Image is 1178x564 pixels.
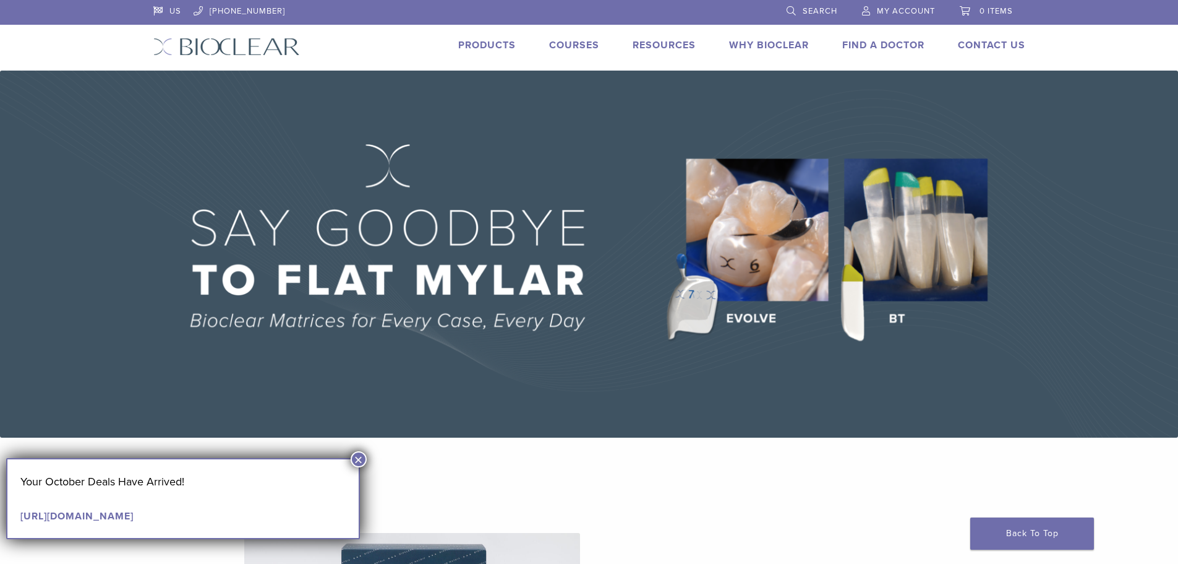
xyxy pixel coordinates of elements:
span: Search [803,6,837,16]
a: Find A Doctor [842,39,924,51]
a: Contact Us [958,39,1025,51]
button: Close [351,451,367,467]
p: Your October Deals Have Arrived! [20,472,346,491]
a: Back To Top [970,518,1094,550]
a: Courses [549,39,599,51]
a: Products [458,39,516,51]
a: Why Bioclear [729,39,809,51]
span: My Account [877,6,935,16]
img: Bioclear [153,38,300,56]
a: [URL][DOMAIN_NAME] [20,510,134,523]
a: Resources [633,39,696,51]
span: 0 items [980,6,1013,16]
